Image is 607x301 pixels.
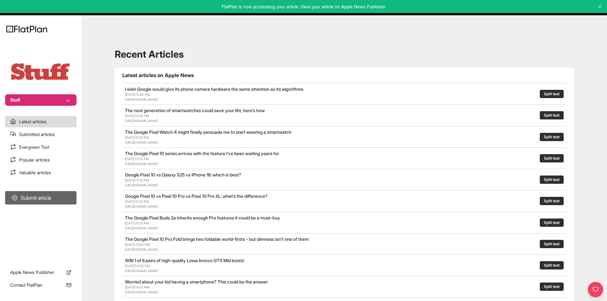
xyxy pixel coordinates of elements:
h1: Recent Articles [115,48,574,60]
span: [DATE] 5:13 PM [125,135,149,140]
a: Valuable articles [5,167,76,178]
img: Logo [6,25,47,32]
button: Split test [540,176,564,184]
a: [URL][DOMAIN_NAME] [125,269,158,273]
span: [DATE] 5:13 PM [125,114,149,118]
a: Google Pixel 10 vs Pixel 10 Pro vs Pixel 10 Pro XL: what’s the difference? [125,193,268,199]
img: Publication Logo [9,62,73,82]
a: [URL][DOMAIN_NAME] [125,290,158,294]
a: The Google Pixel Buds 2a inherits enough Pro features it could be a must-buy [125,215,280,220]
a: [URL][DOMAIN_NAME] [125,204,158,208]
p: FlatPlan is now processing your article. View your article on Apple News Publisher [4,4,603,10]
a: Submitted articles [5,129,76,140]
a: [URL][DOMAIN_NAME] [125,247,158,251]
span: [DATE] 4:01 PM [125,285,149,290]
button: Stuff [5,94,76,106]
span: [DATE] 5:36 PM [125,92,150,97]
span: [DATE] 5:13 PM [125,199,149,204]
button: Split test [540,154,564,162]
a: [URL][DOMAIN_NAME] [125,140,158,144]
a: The Google Pixel 10 Pro Fold brings two foldable world-firsts – but slimness isn’t one of them [125,236,309,242]
button: Submit article [5,191,76,204]
a: [URL][DOMAIN_NAME] [125,183,158,187]
span: [DATE] 5:13 PM [125,221,149,226]
span: [DATE] 5:13 PM [125,157,149,161]
a: I wish Google would give its phone camera hardware the same attention as its algorithms [125,86,303,92]
a: The next generation of smartwatches could save your life, here’s how [125,108,265,113]
a: Apple News Publisher [5,267,76,278]
a: [URL][DOMAIN_NAME] [125,226,158,230]
span: [DATE] 5:13 PM [125,178,149,183]
a: The Google Pixel 10 series arrives with the feature I’ve been waiting years for [125,151,279,156]
button: Split test [540,111,564,119]
button: Split test [540,90,564,98]
button: Split test [540,261,564,269]
a: [URL][DOMAIN_NAME] [125,162,158,166]
a: Evergreen Tool [5,141,76,153]
a: Worried about your kid having a smartphone? This could be the answer [125,279,268,284]
h1: Latest articles on Apple News [122,71,566,79]
span: [DATE] 5:00 PM [125,242,150,247]
a: Popular articles [5,154,76,166]
span: [DATE] 4:02 PM [125,264,150,268]
a: The Google Pixel Watch 4 might finally persuade me to start wearing a smartwatch [125,129,292,135]
a: [URL][DOMAIN_NAME] [125,119,158,123]
a: [URL][DOMAIN_NAME] [125,97,158,101]
button: Split test [540,240,564,248]
button: Split test [540,197,564,205]
button: Split test [540,283,564,291]
a: WIN 1 of 6 pairs of high-quality Lowa Innovo GTX Mid boots! [125,258,244,263]
a: Google Pixel 10 vs Galaxy S25 vs iPhone 16: which is best? [125,172,241,177]
a: Contact FlatPlan [5,279,76,291]
a: Latest articles [5,116,76,127]
button: Split test [540,133,564,141]
button: Split test [540,219,564,227]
